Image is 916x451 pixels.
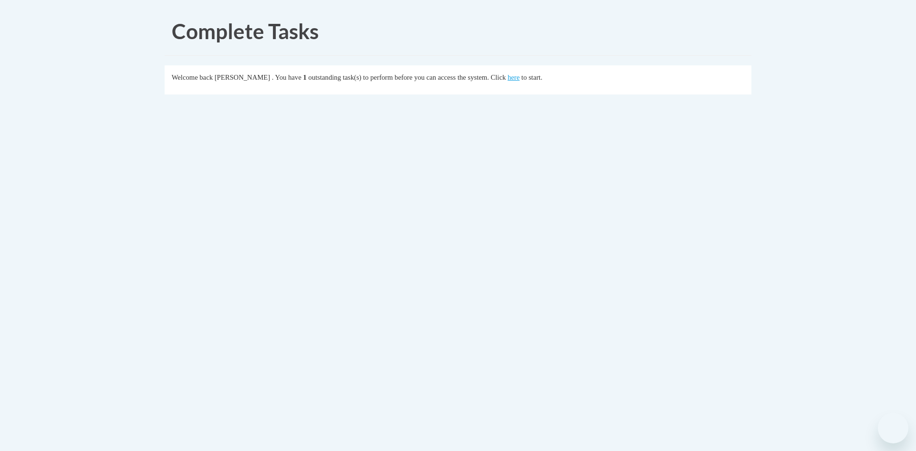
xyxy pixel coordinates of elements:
[172,73,213,81] span: Welcome back
[172,19,319,43] span: Complete Tasks
[272,73,302,81] span: . You have
[878,413,908,443] iframe: Button to launch messaging window
[308,73,506,81] span: outstanding task(s) to perform before you can access the system. Click
[303,73,306,81] span: 1
[508,73,520,81] a: here
[521,73,542,81] span: to start.
[215,73,270,81] span: [PERSON_NAME]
